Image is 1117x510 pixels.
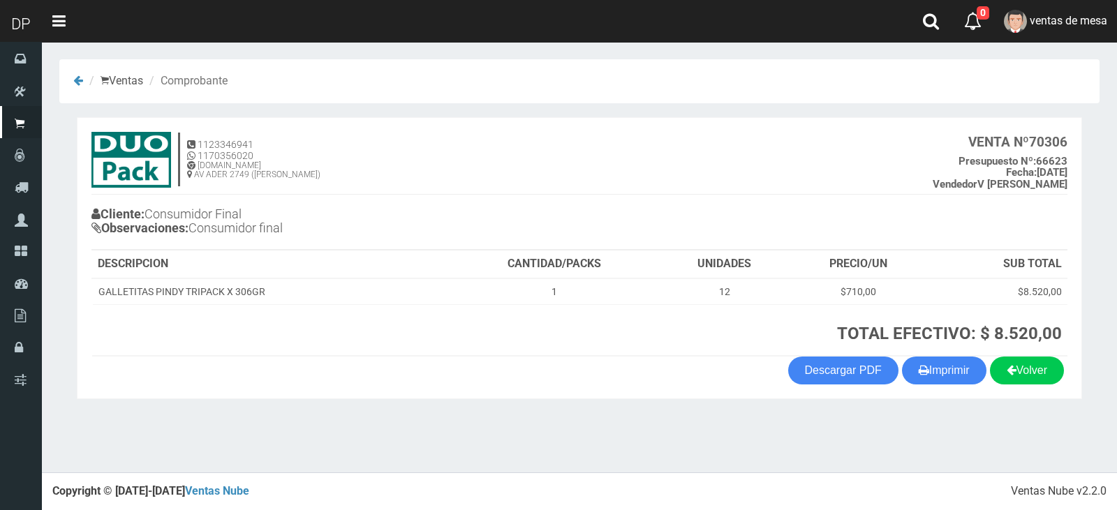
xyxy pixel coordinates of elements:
strong: Copyright © [DATE]-[DATE] [52,484,249,497]
b: [DATE] [1006,166,1067,179]
td: GALLETITAS PINDY TRIPACK X 306GR [92,278,450,305]
button: Imprimir [902,357,986,384]
a: Ventas Nube [185,484,249,497]
td: $710,00 [790,278,928,305]
strong: VENTA Nº [968,134,1029,150]
span: 0 [977,6,989,20]
b: V [PERSON_NAME] [933,178,1067,190]
td: 1 [450,278,659,305]
img: User Image [1004,10,1027,33]
strong: Presupuesto Nº: [959,155,1036,167]
h4: Consumidor Final Consumidor final [91,204,579,242]
img: 15ec80cb8f772e35c0579ae6ae841c79.jpg [91,132,171,188]
li: Ventas [86,73,143,89]
span: ventas de mesa [1030,14,1107,27]
li: Comprobante [146,73,228,89]
td: 12 [660,278,790,305]
strong: Fecha: [1006,166,1037,179]
th: PRECIO/UN [790,250,928,278]
a: Descargar PDF [788,357,898,384]
h5: 1123346941 1170356020 [187,140,320,161]
h6: [DOMAIN_NAME] AV ADER 2749 ([PERSON_NAME]) [187,161,320,179]
b: 66623 [959,155,1067,167]
b: Cliente: [91,207,145,221]
td: $8.520,00 [928,278,1067,305]
b: Observaciones: [91,220,188,235]
strong: TOTAL EFECTIVO: $ 8.520,00 [837,324,1062,343]
b: 70306 [968,134,1067,150]
th: DESCRIPCION [92,250,450,278]
th: UNIDADES [660,250,790,278]
div: Ventas Nube v2.2.0 [1011,483,1107,500]
th: SUB TOTAL [928,250,1067,278]
th: CANTIDAD/PACKS [450,250,659,278]
a: Volver [990,357,1064,384]
strong: Vendedor [933,178,977,190]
